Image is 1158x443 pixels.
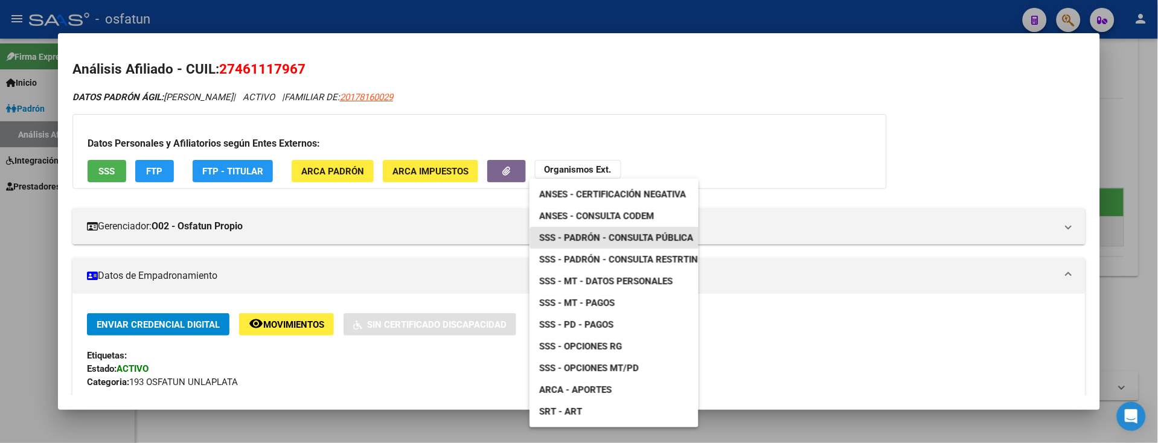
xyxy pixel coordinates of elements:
[72,92,233,103] span: [PERSON_NAME]
[193,160,273,182] button: FTP - Titular
[72,92,164,103] strong: DATOS PADRÓN ÁGIL:
[202,166,263,177] span: FTP - Titular
[146,166,162,177] span: FTP
[239,313,334,336] button: Movimientos
[292,160,374,182] button: ARCA Padrón
[87,313,229,336] button: Enviar Credencial Digital
[284,92,393,103] span: FAMILIAR DE:
[72,92,393,103] i: | ACTIVO |
[87,375,1071,389] div: 193 OSFATUN UNLAPLATA
[1117,402,1146,431] div: Open Intercom Messenger
[87,377,129,387] strong: Categoria:
[98,166,115,177] span: SSS
[392,166,469,177] span: ARCA Impuestos
[88,160,126,182] button: SSS
[72,258,1086,294] mat-expansion-panel-header: Datos de Empadronamiento
[117,363,149,374] strong: ACTIVO
[135,160,174,182] button: FTP
[263,319,324,330] span: Movimientos
[152,219,243,234] strong: O02 - Osfatun Propio
[87,363,117,374] strong: Estado:
[535,160,621,179] button: Organismos Ext.
[383,160,478,182] button: ARCA Impuestos
[367,319,507,330] span: Sin Certificado Discapacidad
[72,59,1086,80] h2: Análisis Afiliado - CUIL:
[344,313,516,336] button: Sin Certificado Discapacidad
[219,61,305,77] span: 27461117967
[88,136,872,151] h3: Datos Personales y Afiliatorios según Entes Externos:
[545,164,612,175] strong: Organismos Ext.
[301,166,364,177] span: ARCA Padrón
[97,319,220,330] span: Enviar Credencial Digital
[340,92,393,103] span: 20178160029
[249,316,263,331] mat-icon: remove_red_eye
[72,208,1086,244] mat-expansion-panel-header: Gerenciador:O02 - Osfatun Propio
[87,219,1057,234] mat-panel-title: Gerenciador:
[87,269,1057,283] mat-panel-title: Datos de Empadronamiento
[87,350,127,361] strong: Etiquetas:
